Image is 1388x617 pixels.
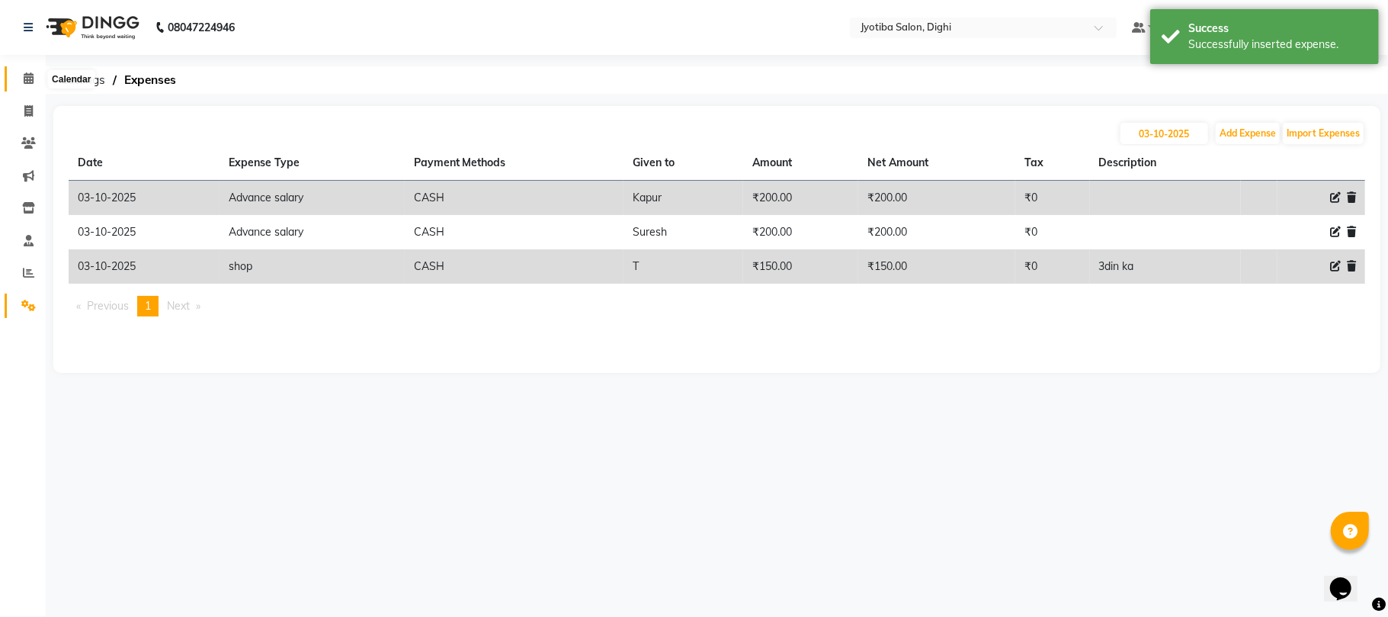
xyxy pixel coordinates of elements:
td: 03-10-2025 [69,215,220,249]
td: Kapur [623,181,743,216]
td: 3din ka [1090,249,1241,284]
th: Net Amount [858,146,1015,181]
th: Payment Methods [405,146,624,181]
img: logo [39,6,143,49]
td: ₹0 [1015,181,1089,216]
th: Description [1090,146,1241,181]
th: Amount [743,146,858,181]
th: Given to [623,146,743,181]
iframe: chat widget [1324,556,1373,602]
td: ₹150.00 [743,249,858,284]
button: Import Expenses [1283,123,1364,144]
td: Advance salary [220,181,404,216]
th: Tax [1015,146,1089,181]
td: Suresh [623,215,743,249]
td: ₹200.00 [858,215,1015,249]
td: 03-10-2025 [69,249,220,284]
span: Next [167,299,190,313]
span: 1 [145,299,151,313]
span: Expenses [117,66,184,94]
td: ₹200.00 [743,181,858,216]
div: Success [1188,21,1367,37]
td: CASH [405,215,624,249]
button: Add Expense [1216,123,1280,144]
input: PLACEHOLDER.DATE [1120,123,1208,144]
td: CASH [405,181,624,216]
span: Previous [87,299,129,313]
nav: Pagination [69,296,1365,317]
b: 08047224946 [168,6,235,49]
td: ₹200.00 [858,181,1015,216]
td: ₹0 [1015,249,1089,284]
td: Advance salary [220,215,404,249]
div: Calendar [48,70,95,88]
th: Expense Type [220,146,404,181]
div: Successfully inserted expense. [1188,37,1367,53]
th: Date [69,146,220,181]
td: shop [220,249,404,284]
td: 03-10-2025 [69,181,220,216]
td: CASH [405,249,624,284]
td: ₹150.00 [858,249,1015,284]
td: ₹200.00 [743,215,858,249]
td: T [623,249,743,284]
td: ₹0 [1015,215,1089,249]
